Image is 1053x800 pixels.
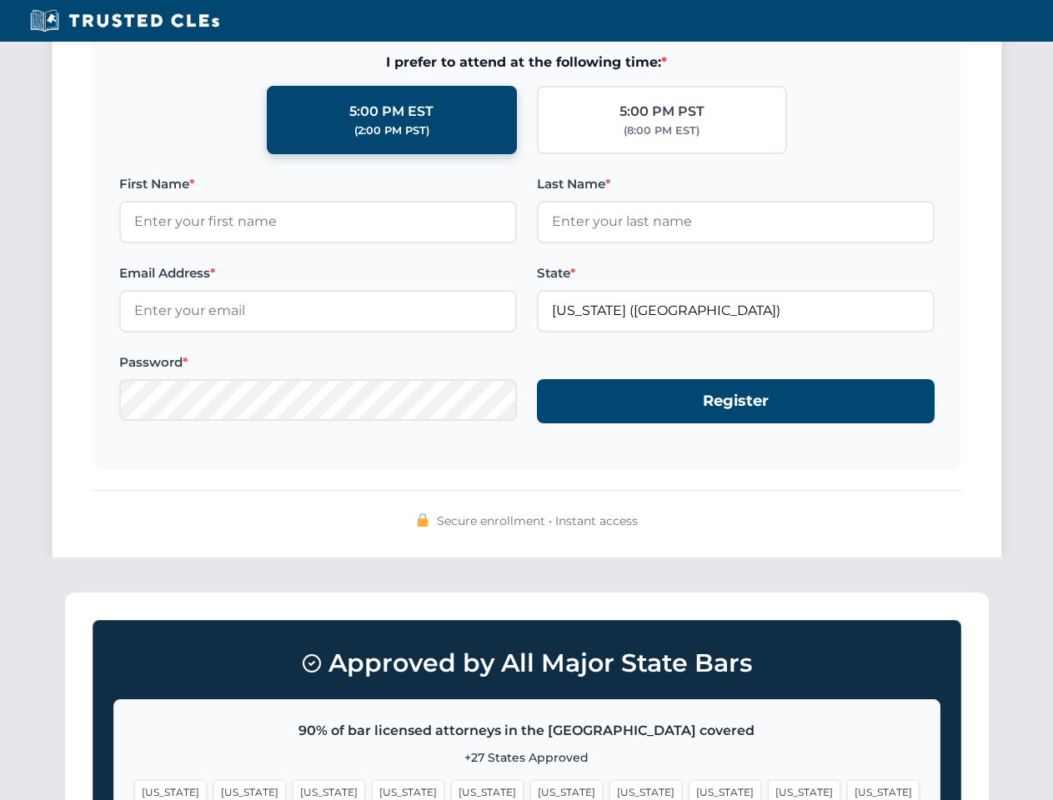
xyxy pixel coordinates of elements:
[25,8,224,33] img: Trusted CLEs
[537,379,935,423] button: Register
[624,122,699,139] div: (8:00 PM EST)
[119,201,517,242] input: Enter your first name
[537,263,935,283] label: State
[354,122,429,139] div: (2:00 PM PST)
[619,101,705,122] div: 5:00 PM PST
[119,352,517,372] label: Password
[537,174,935,194] label: Last Name
[134,720,920,742] p: 90% of bar licensed attorneys in the [GEOGRAPHIC_DATA] covered
[119,174,517,194] label: First Name
[537,290,935,332] input: Florida (FL)
[119,290,517,332] input: Enter your email
[119,263,517,283] label: Email Address
[416,513,429,527] img: 🔒
[134,748,920,767] p: +27 States Approved
[113,641,940,686] h3: Approved by All Major State Bars
[537,201,935,242] input: Enter your last name
[437,512,638,530] span: Secure enrollment • Instant access
[349,101,434,122] div: 5:00 PM EST
[119,52,935,73] span: I prefer to attend at the following time:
